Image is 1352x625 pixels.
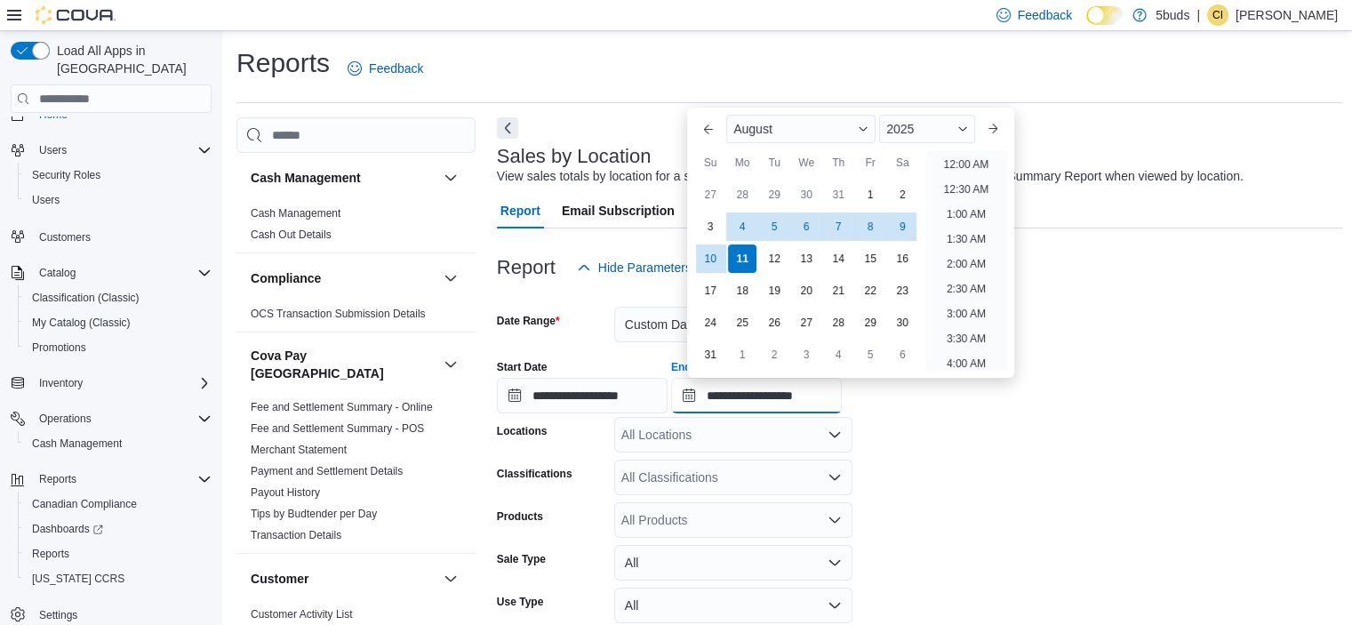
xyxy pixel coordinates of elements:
[570,250,699,285] button: Hide Parameters
[728,341,756,369] div: day-1
[39,472,76,486] span: Reports
[251,485,320,500] span: Payout History
[497,552,546,566] label: Sale Type
[32,316,131,330] span: My Catalog (Classic)
[614,545,852,581] button: All
[251,401,433,413] a: Fee and Settlement Summary - Online
[4,371,219,396] button: Inventory
[251,570,436,588] button: Customer
[32,408,212,429] span: Operations
[25,337,212,358] span: Promotions
[940,253,993,275] li: 2:00 AM
[251,528,341,542] span: Transaction Details
[251,308,426,320] a: OCS Transaction Submission Details
[824,276,852,305] div: day-21
[792,244,820,273] div: day-13
[856,212,884,241] div: day-8
[888,244,916,273] div: day-16
[1212,4,1223,26] span: CI
[500,193,540,228] span: Report
[39,266,76,280] span: Catalog
[824,148,852,177] div: Th
[25,568,212,589] span: Washington CCRS
[888,212,916,241] div: day-9
[4,406,219,431] button: Operations
[440,354,461,375] button: Cova Pay [GEOGRAPHIC_DATA]
[696,212,724,241] div: day-3
[728,276,756,305] div: day-18
[251,400,433,414] span: Fee and Settlement Summary - Online
[562,193,675,228] span: Email Subscription
[236,303,476,332] div: Compliance
[340,51,430,86] a: Feedback
[671,378,842,413] input: Press the down key to enter a popover containing a calendar. Press the escape key to close the po...
[792,341,820,369] div: day-3
[18,541,219,566] button: Reports
[760,244,788,273] div: day-12
[25,433,129,454] a: Cash Management
[4,138,219,163] button: Users
[497,314,560,328] label: Date Range
[1207,4,1228,26] div: Calvin Isackson
[937,179,996,200] li: 12:30 AM
[18,492,219,517] button: Canadian Compliance
[760,180,788,209] div: day-29
[694,115,723,143] button: Previous Month
[251,347,436,382] h3: Cova Pay [GEOGRAPHIC_DATA]
[728,308,756,337] div: day-25
[25,312,138,333] a: My Catalog (Classic)
[25,164,212,186] span: Security Roles
[25,189,212,211] span: Users
[39,230,91,244] span: Customers
[4,467,219,492] button: Reports
[251,269,321,287] h3: Compliance
[4,260,219,285] button: Catalog
[251,169,436,187] button: Cash Management
[251,444,347,456] a: Merchant Statement
[32,373,90,394] button: Inventory
[940,228,993,250] li: 1:30 AM
[18,285,219,310] button: Classification (Classic)
[696,180,724,209] div: day-27
[696,308,724,337] div: day-24
[251,508,377,520] a: Tips by Budtender per Day
[25,433,212,454] span: Cash Management
[856,180,884,209] div: day-1
[39,376,83,390] span: Inventory
[824,341,852,369] div: day-4
[497,117,518,139] button: Next
[251,607,353,621] span: Customer Activity List
[32,469,84,490] button: Reports
[236,45,330,81] h1: Reports
[251,422,424,435] a: Fee and Settlement Summary - POS
[25,312,212,333] span: My Catalog (Classic)
[25,287,212,308] span: Classification (Classic)
[32,522,103,536] span: Dashboards
[760,308,788,337] div: day-26
[18,163,219,188] button: Security Roles
[251,228,332,242] span: Cash Out Details
[792,212,820,241] div: day-6
[251,207,340,220] a: Cash Management
[940,328,993,349] li: 3:30 AM
[728,148,756,177] div: Mo
[36,6,116,24] img: Cova
[979,115,1007,143] button: Next month
[25,189,67,211] a: Users
[671,360,717,374] label: End Date
[828,470,842,485] button: Open list of options
[614,307,852,342] button: Custom Date
[886,122,914,136] span: 2025
[940,303,993,325] li: 3:00 AM
[251,464,403,478] span: Payment and Settlement Details
[497,257,556,278] h3: Report
[856,244,884,273] div: day-15
[497,509,543,524] label: Products
[440,268,461,289] button: Compliance
[792,148,820,177] div: We
[32,341,86,355] span: Promotions
[1018,6,1072,24] span: Feedback
[888,276,916,305] div: day-23
[32,193,60,207] span: Users
[598,259,692,276] span: Hide Parameters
